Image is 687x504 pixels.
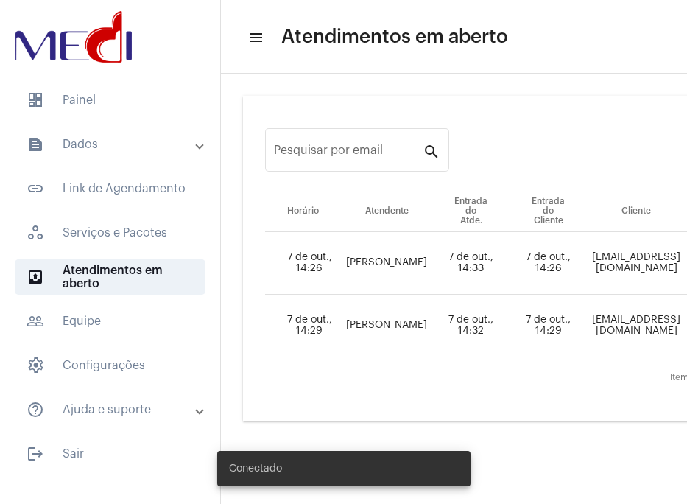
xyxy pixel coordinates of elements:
[510,232,587,295] td: 7 de out., 14:26
[587,191,686,232] th: Cliente
[27,357,44,374] span: sidenav icon
[27,401,44,419] mat-icon: sidenav icon
[265,232,341,295] td: 7 de out., 14:26
[432,191,510,232] th: Entrada do Atde.
[27,224,44,242] span: sidenav icon
[265,191,341,232] th: Horário
[341,232,432,295] td: [PERSON_NAME]
[265,295,341,357] td: 7 de out., 14:29
[341,191,432,232] th: Atendente
[432,232,510,295] td: 7 de out., 14:33
[229,461,282,476] span: Conectado
[9,392,220,427] mat-expansion-panel-header: sidenav iconAjuda e suporte
[587,295,686,357] td: [EMAIL_ADDRESS][DOMAIN_NAME]
[281,25,508,49] span: Atendimentos em aberto
[27,136,44,153] mat-icon: sidenav icon
[510,191,587,232] th: Entrada do Cliente
[15,348,205,383] span: Configurações
[27,401,197,419] mat-panel-title: Ajuda e suporte
[12,7,135,66] img: d3a1b5fa-500b-b90f-5a1c-719c20e9830b.png
[15,436,205,472] span: Sair
[27,268,44,286] mat-icon: sidenav icon
[341,295,432,357] td: [PERSON_NAME]
[15,304,205,339] span: Equipe
[432,295,510,357] td: 7 de out., 14:32
[510,295,587,357] td: 7 de out., 14:29
[247,29,262,46] mat-icon: sidenav icon
[423,142,440,160] mat-icon: search
[15,171,205,206] span: Link de Agendamento
[27,136,197,153] mat-panel-title: Dados
[15,83,205,118] span: Painel
[587,232,686,295] td: [EMAIL_ADDRESS][DOMAIN_NAME]
[15,259,205,295] span: Atendimentos em aberto
[27,445,44,463] mat-icon: sidenav icon
[15,215,205,251] span: Serviços e Pacotes
[274,147,423,160] input: Pesquisar por email
[27,180,44,197] mat-icon: sidenav icon
[27,91,44,109] span: sidenav icon
[9,127,220,162] mat-expansion-panel-header: sidenav iconDados
[27,312,44,330] mat-icon: sidenav icon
